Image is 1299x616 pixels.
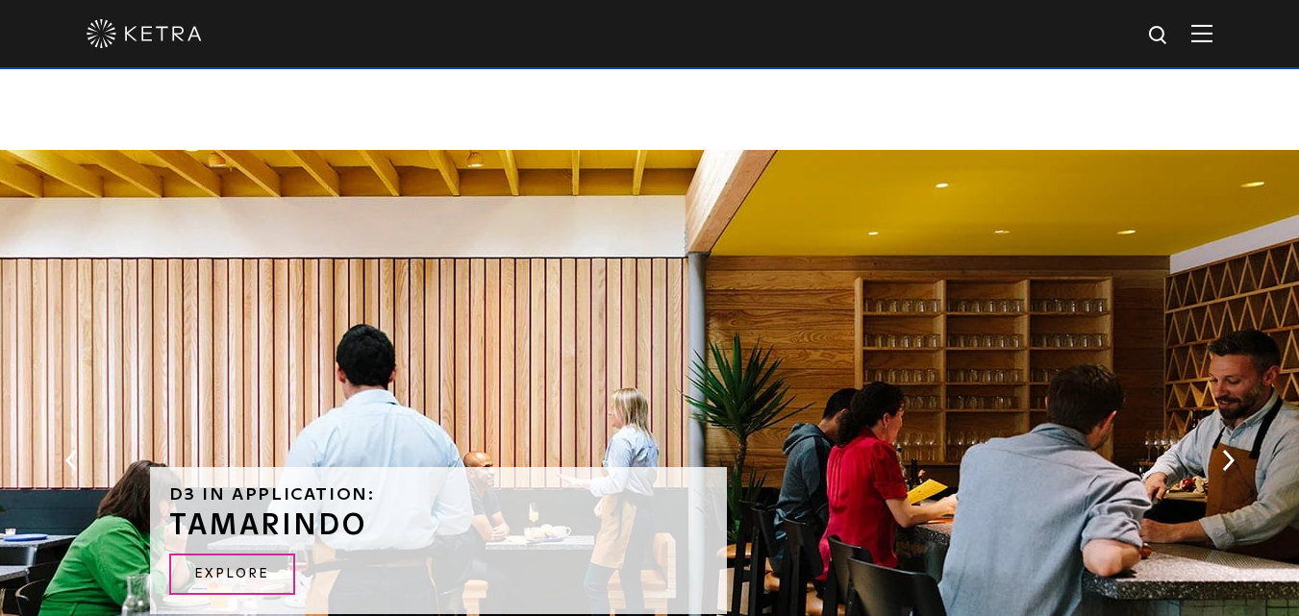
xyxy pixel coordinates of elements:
a: Explore [169,554,295,595]
img: ketra-logo-2019-white [87,19,202,48]
img: search icon [1147,24,1171,48]
button: Next [1218,448,1237,473]
button: Previous [62,448,81,473]
h6: D3 in application: [169,486,708,504]
h3: Tamarindo [169,511,708,540]
img: Hamburger%20Nav.svg [1191,24,1212,42]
